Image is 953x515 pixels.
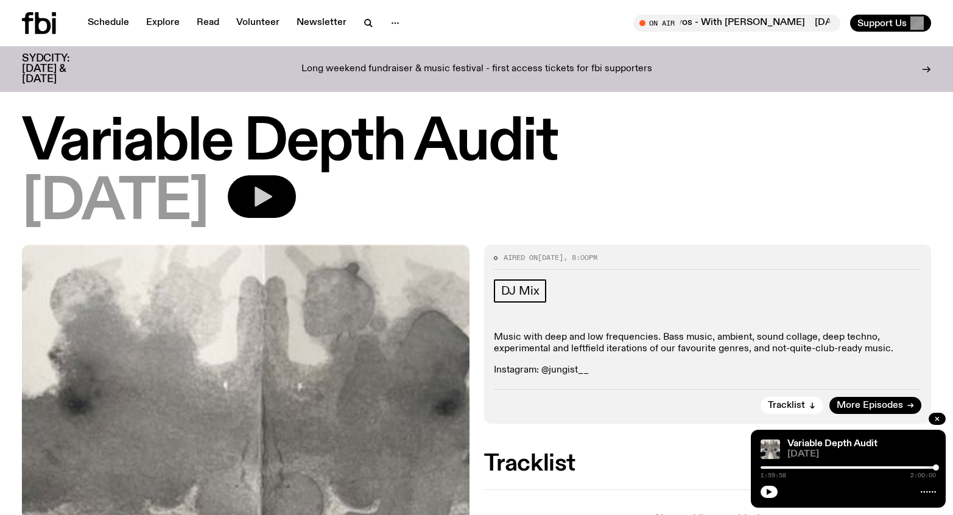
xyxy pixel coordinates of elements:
[633,15,840,32] button: On Air[DATE] Arvos - With [PERSON_NAME][DATE] Arvos - With [PERSON_NAME]
[563,253,597,262] span: , 8:00pm
[761,397,823,414] button: Tracklist
[484,453,932,475] h2: Tracklist
[761,472,786,478] span: 1:59:58
[494,365,922,376] p: Instagram: @jungist__
[494,279,547,303] a: DJ Mix
[301,64,652,75] p: Long weekend fundraiser & music festival - first access tickets for fbi supporters
[494,332,922,355] p: Music with deep and low frequencies. Bass music, ambient, sound collage, deep techno, experimenta...
[787,450,936,459] span: [DATE]
[22,54,100,85] h3: SYDCITY: [DATE] & [DATE]
[857,18,907,29] span: Support Us
[837,401,903,410] span: More Episodes
[768,401,805,410] span: Tracklist
[289,15,354,32] a: Newsletter
[761,440,780,459] img: A black and white Rorschach
[504,253,538,262] span: Aired on
[22,116,931,170] h1: Variable Depth Audit
[850,15,931,32] button: Support Us
[538,253,563,262] span: [DATE]
[501,284,540,298] span: DJ Mix
[829,397,921,414] a: More Episodes
[139,15,187,32] a: Explore
[787,439,877,449] a: Variable Depth Audit
[189,15,227,32] a: Read
[22,175,208,230] span: [DATE]
[910,472,936,478] span: 2:00:00
[80,15,136,32] a: Schedule
[229,15,287,32] a: Volunteer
